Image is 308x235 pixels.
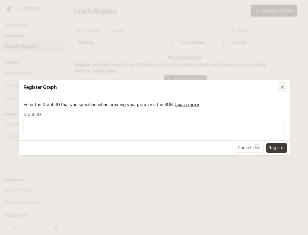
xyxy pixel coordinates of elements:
button: Register [266,143,287,153]
a: Learn more [175,102,199,107]
p: Enter the Graph ID that you specified when creating your graph via the SDK. [23,102,285,108]
p: Esc [254,144,261,151]
p: Graph ID [23,112,41,117]
p: Register Graph [23,83,57,91]
button: CancelEsc [235,143,264,153]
